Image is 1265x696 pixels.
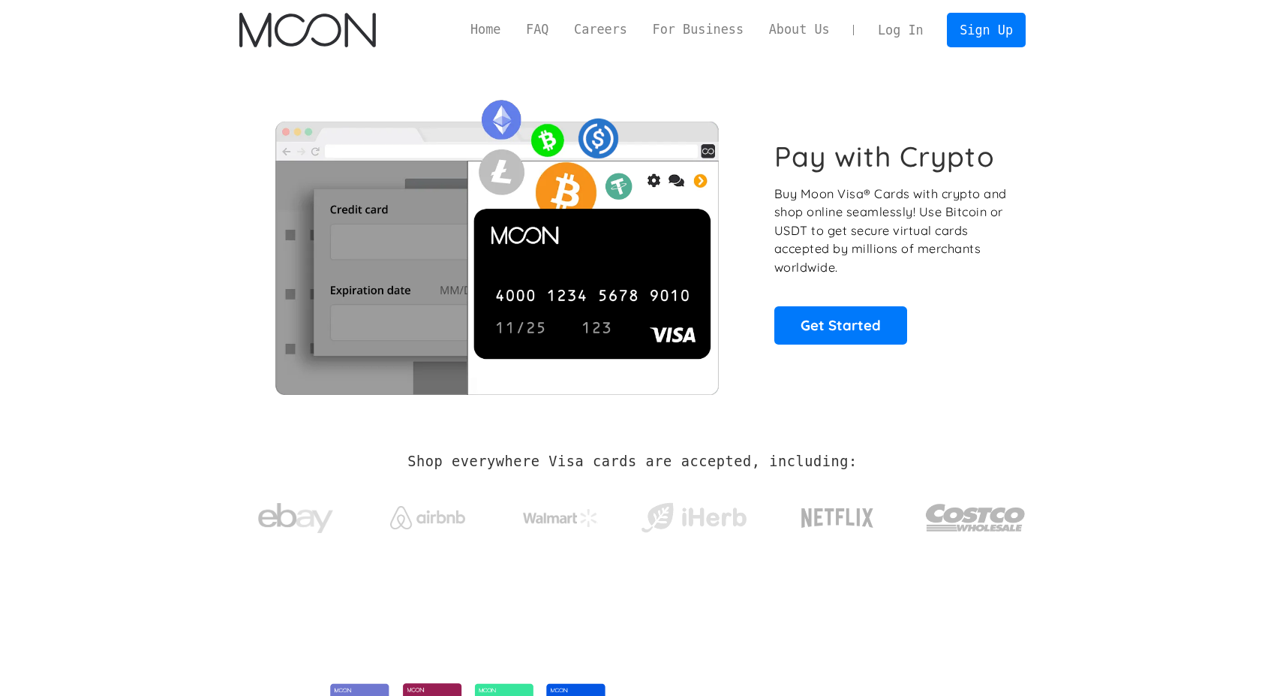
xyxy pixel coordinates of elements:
[523,509,598,527] img: Walmart
[638,484,750,545] a: iHerb
[239,89,753,394] img: Moon Cards let you spend your crypto anywhere Visa is accepted.
[390,506,465,529] img: Airbnb
[239,13,375,47] a: home
[258,495,333,542] img: ebay
[638,499,750,538] img: iHerb
[925,475,1026,553] a: Costco
[640,20,756,39] a: For Business
[756,20,843,39] a: About Us
[505,494,617,535] a: Walmart
[239,480,351,550] a: ebay
[458,20,513,39] a: Home
[774,185,1009,277] p: Buy Moon Visa® Cards with crypto and shop online seamlessly! Use Bitcoin or USDT to get secure vi...
[774,306,907,344] a: Get Started
[561,20,639,39] a: Careers
[771,484,905,544] a: Netflix
[407,453,857,470] h2: Shop everywhere Visa cards are accepted, including:
[513,20,561,39] a: FAQ
[865,14,936,47] a: Log In
[947,13,1025,47] a: Sign Up
[800,499,875,537] img: Netflix
[774,140,995,173] h1: Pay with Crypto
[925,490,1026,546] img: Costco
[372,491,484,537] a: Airbnb
[239,13,375,47] img: Moon Logo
